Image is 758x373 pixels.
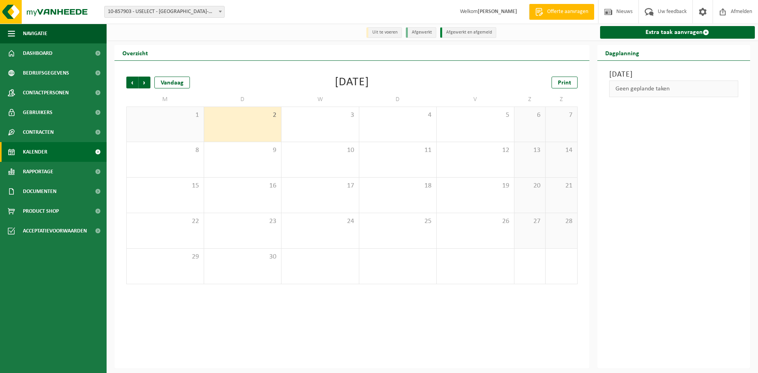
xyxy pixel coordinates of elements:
[518,217,542,226] span: 27
[131,111,200,120] span: 1
[366,27,402,38] li: Uit te voeren
[609,81,739,97] div: Geen geplande taken
[363,182,433,190] span: 18
[597,45,647,60] h2: Dagplanning
[550,111,573,120] span: 7
[23,122,54,142] span: Contracten
[208,217,278,226] span: 23
[23,201,59,221] span: Product Shop
[363,111,433,120] span: 4
[23,221,87,241] span: Acceptatievoorwaarden
[550,146,573,155] span: 14
[285,182,355,190] span: 17
[440,27,496,38] li: Afgewerkt en afgemeld
[131,146,200,155] span: 8
[441,217,510,226] span: 26
[154,77,190,88] div: Vandaag
[359,92,437,107] td: D
[23,103,53,122] span: Gebruikers
[529,4,594,20] a: Offerte aanvragen
[441,111,510,120] span: 5
[281,92,359,107] td: W
[546,92,577,107] td: Z
[363,217,433,226] span: 25
[23,142,47,162] span: Kalender
[208,253,278,261] span: 30
[550,182,573,190] span: 21
[545,8,590,16] span: Offerte aanvragen
[518,182,542,190] span: 20
[552,77,578,88] a: Print
[335,77,369,88] div: [DATE]
[406,27,436,38] li: Afgewerkt
[437,92,514,107] td: V
[441,182,510,190] span: 19
[126,92,204,107] td: M
[363,146,433,155] span: 11
[131,253,200,261] span: 29
[126,77,138,88] span: Vorige
[609,69,739,81] h3: [DATE]
[478,9,517,15] strong: [PERSON_NAME]
[600,26,755,39] a: Extra taak aanvragen
[285,146,355,155] span: 10
[104,6,225,18] span: 10-857903 - USELECT - SINT-DENIJS-WESTREM
[208,182,278,190] span: 16
[105,6,224,17] span: 10-857903 - USELECT - SINT-DENIJS-WESTREM
[285,217,355,226] span: 24
[204,92,282,107] td: D
[208,111,278,120] span: 2
[550,217,573,226] span: 28
[23,83,69,103] span: Contactpersonen
[23,43,53,63] span: Dashboard
[518,146,542,155] span: 13
[514,92,546,107] td: Z
[131,182,200,190] span: 15
[518,111,542,120] span: 6
[285,111,355,120] span: 3
[139,77,150,88] span: Volgende
[23,24,47,43] span: Navigatie
[208,146,278,155] span: 9
[23,162,53,182] span: Rapportage
[441,146,510,155] span: 12
[131,217,200,226] span: 22
[558,80,571,86] span: Print
[114,45,156,60] h2: Overzicht
[23,182,56,201] span: Documenten
[23,63,69,83] span: Bedrijfsgegevens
